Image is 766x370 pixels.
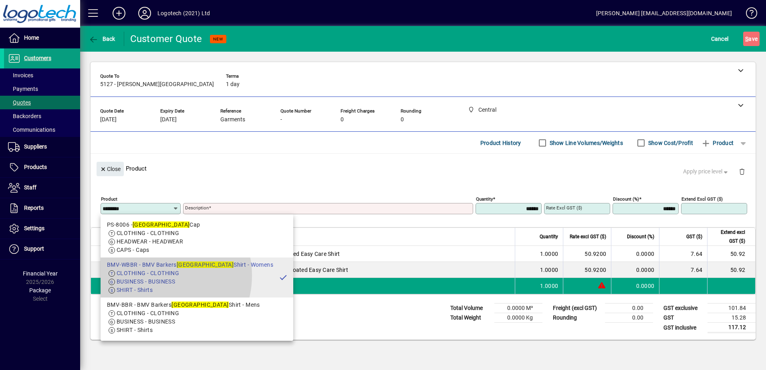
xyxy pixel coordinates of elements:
span: Rate excl GST ($) [570,232,606,241]
td: 7.64 [659,246,707,262]
span: ave [745,32,758,45]
a: Suppliers [4,137,80,157]
span: Home [24,34,39,41]
div: 50.9200 [568,266,606,274]
app-page-header-button: Delete [732,168,752,175]
div: BC-S522LL [121,266,150,274]
a: Products [4,157,80,177]
a: Backorders [4,109,80,123]
td: GST inclusive [659,323,708,333]
span: Discount (%) [627,232,654,241]
div: Product [91,154,756,183]
td: 0.0000 [611,262,659,278]
span: Reports [24,205,44,211]
button: Close [97,162,124,176]
mat-label: Discount (%) [613,196,639,202]
span: Package [29,287,51,294]
td: 50.92 [707,262,755,278]
span: 5127 - [PERSON_NAME][GEOGRAPHIC_DATA] [100,81,214,88]
span: Back [89,36,115,42]
td: 7.64 [659,262,707,278]
span: Suppliers [24,143,47,150]
td: 101.84 [708,304,756,313]
mat-label: Extend excl GST ($) [681,196,723,202]
div: Customer Quote [130,32,202,45]
div: BC-S522ML [121,250,152,258]
td: 117.12 [708,323,756,333]
span: S [745,36,748,42]
span: Product History [480,137,521,149]
span: Communications [8,127,55,133]
mat-label: Rate excl GST ($) [546,205,582,211]
td: 50.92 [707,246,755,262]
a: Payments [4,82,80,96]
td: Rounding [549,313,605,323]
span: Staff [24,184,36,191]
span: [DATE] [160,117,177,123]
label: Show Cost/Profit [647,139,693,147]
td: 0.0000 M³ [494,304,542,313]
span: [PERSON_NAME] Womens L/S Teflon Coated Easy Care Shirt [192,266,348,274]
div: [PERSON_NAME] [EMAIL_ADDRESS][DOMAIN_NAME] [596,7,732,20]
td: 0.0000 Kg [494,313,542,323]
td: Freight (excl GST) [549,304,605,313]
span: 0 [401,117,404,123]
button: Profile [132,6,157,20]
span: Central [173,282,183,290]
span: [PERSON_NAME] Mens L/S Teflon Coated Easy Care Shirt [192,250,340,258]
span: 1.0000 [540,266,558,274]
span: Invoices [8,72,33,78]
button: Cancel [709,32,731,46]
app-page-header-button: Close [95,165,126,172]
a: Staff [4,178,80,198]
td: 0.0000 [611,246,659,262]
a: Support [4,239,80,259]
span: [DATE] [100,117,117,123]
mat-label: Description [185,205,209,211]
span: 1.0000 [540,282,558,290]
button: Add [106,6,132,20]
span: Cancel [711,32,729,45]
mat-label: Product [101,196,117,202]
div: Logotech (2021) Ltd [157,7,210,20]
span: 0 [341,117,344,123]
span: Backorders [8,113,41,119]
app-page-header-button: Back [80,32,124,46]
span: Close [100,163,121,176]
a: Invoices [4,68,80,82]
span: - [280,117,282,123]
span: Settings [24,225,44,231]
span: Payments [8,86,38,92]
a: Settings [4,219,80,239]
span: Description [192,232,217,241]
span: 1 day [226,81,240,88]
td: 0.00 [605,313,653,323]
span: 1.0000 [540,250,558,258]
span: Garments [220,117,245,123]
span: GST ($) [686,232,702,241]
button: Save [743,32,760,46]
a: Reports [4,198,80,218]
td: 15.28 [708,313,756,323]
button: Apply price level [680,165,733,179]
span: Quotes [8,99,31,106]
button: Product History [477,136,524,150]
td: Total Volume [446,304,494,313]
td: Total Weight [446,313,494,323]
td: GST exclusive [659,304,708,313]
span: Central [159,265,168,274]
span: Support [24,245,44,252]
button: Back [87,32,117,46]
span: Central [159,249,168,258]
span: Financial Year [23,270,58,277]
span: NEW [213,36,223,42]
span: Extend excl GST ($) [712,228,745,245]
a: Knowledge Base [740,2,756,28]
a: Communications [4,123,80,137]
span: Item [121,232,131,241]
span: Apply price level [683,167,730,176]
div: 50.9200 [568,250,606,258]
mat-label: Quantity [476,196,493,202]
span: Customers [24,55,51,61]
button: Delete [732,162,752,181]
